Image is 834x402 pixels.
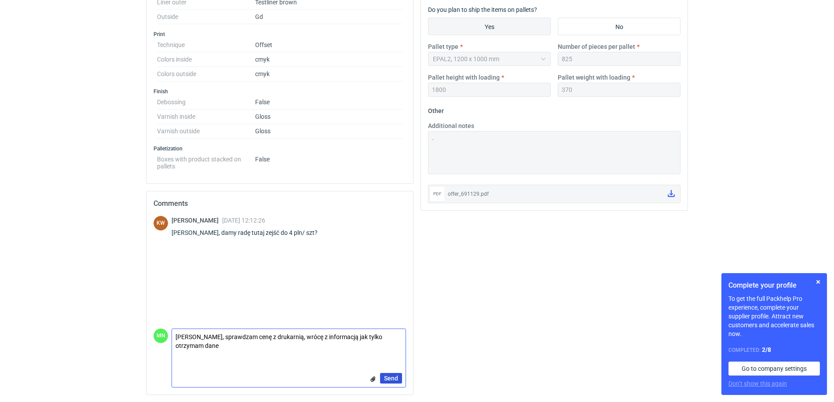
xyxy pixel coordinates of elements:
[255,67,402,81] dd: cmyk
[762,346,771,353] strong: 2 / 8
[428,6,537,13] label: Do you plan to ship the items on pallets?
[154,88,406,95] h3: Finish
[154,198,406,209] h2: Comments
[558,73,630,82] label: Pallet weight with loading
[255,110,402,124] dd: Gloss
[728,379,787,388] button: Don’t show this again
[154,216,168,230] div: Klaudia Wiśniewska
[728,294,820,338] p: To get the full Packhelp Pro experience, complete your supplier profile. Attract new customers an...
[384,375,398,381] span: Send
[172,217,222,224] span: [PERSON_NAME]
[728,280,820,291] h1: Complete your profile
[157,10,255,24] dt: Outside
[558,42,635,51] label: Number of pieces per pallet
[728,362,820,376] a: Go to company settings
[813,277,823,287] button: Skip for now
[428,73,500,82] label: Pallet height with loading
[157,38,255,52] dt: Technique
[154,329,168,343] div: Małgorzata Nowotna
[154,145,406,152] h3: Palletization
[428,121,474,130] label: Additional notes
[154,329,168,343] figcaption: MN
[157,95,255,110] dt: Debossing
[157,67,255,81] dt: Colors outside
[157,152,255,170] dt: Boxes with product stacked on pallets
[255,10,402,24] dd: Gd
[157,110,255,124] dt: Varnish inside
[255,95,402,110] dd: False
[428,131,680,174] textarea: -
[157,52,255,67] dt: Colors inside
[154,31,406,38] h3: Print
[172,329,406,362] textarea: [PERSON_NAME], sprawdzam cenę z drukarnią, wrócę z informacją jak tylko otrzymam dane
[154,216,168,230] figcaption: KW
[428,104,444,114] legend: Other
[255,124,402,139] dd: Gloss
[448,190,661,198] div: offer_691129.pdf
[428,42,458,51] label: Pallet type
[255,38,402,52] dd: Offset
[380,373,402,384] button: Send
[430,187,444,201] div: pdf
[255,52,402,67] dd: cmyk
[172,228,328,237] div: [PERSON_NAME], damy radę tutaj zejść do 4 pln/ szt?
[728,345,820,354] div: Completed:
[255,152,402,170] dd: False
[222,217,265,224] span: [DATE] 12:12:26
[157,124,255,139] dt: Varnish outside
